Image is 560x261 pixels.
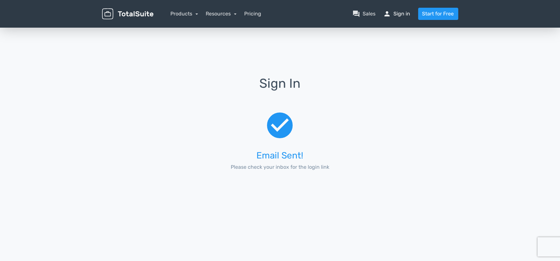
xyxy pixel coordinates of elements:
[102,8,153,20] img: TotalSuite for WordPress
[418,8,458,20] a: Start for Free
[218,163,342,171] p: Please check your inbox for the login link
[206,11,237,17] a: Resources
[353,10,360,18] span: question_answer
[218,151,342,161] h3: Email Sent!
[265,109,296,143] span: check_circle
[209,76,351,100] h1: Sign In
[171,11,198,17] a: Products
[244,10,261,18] a: Pricing
[383,10,410,18] a: personSign in
[353,10,376,18] a: question_answerSales
[383,10,391,18] span: person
